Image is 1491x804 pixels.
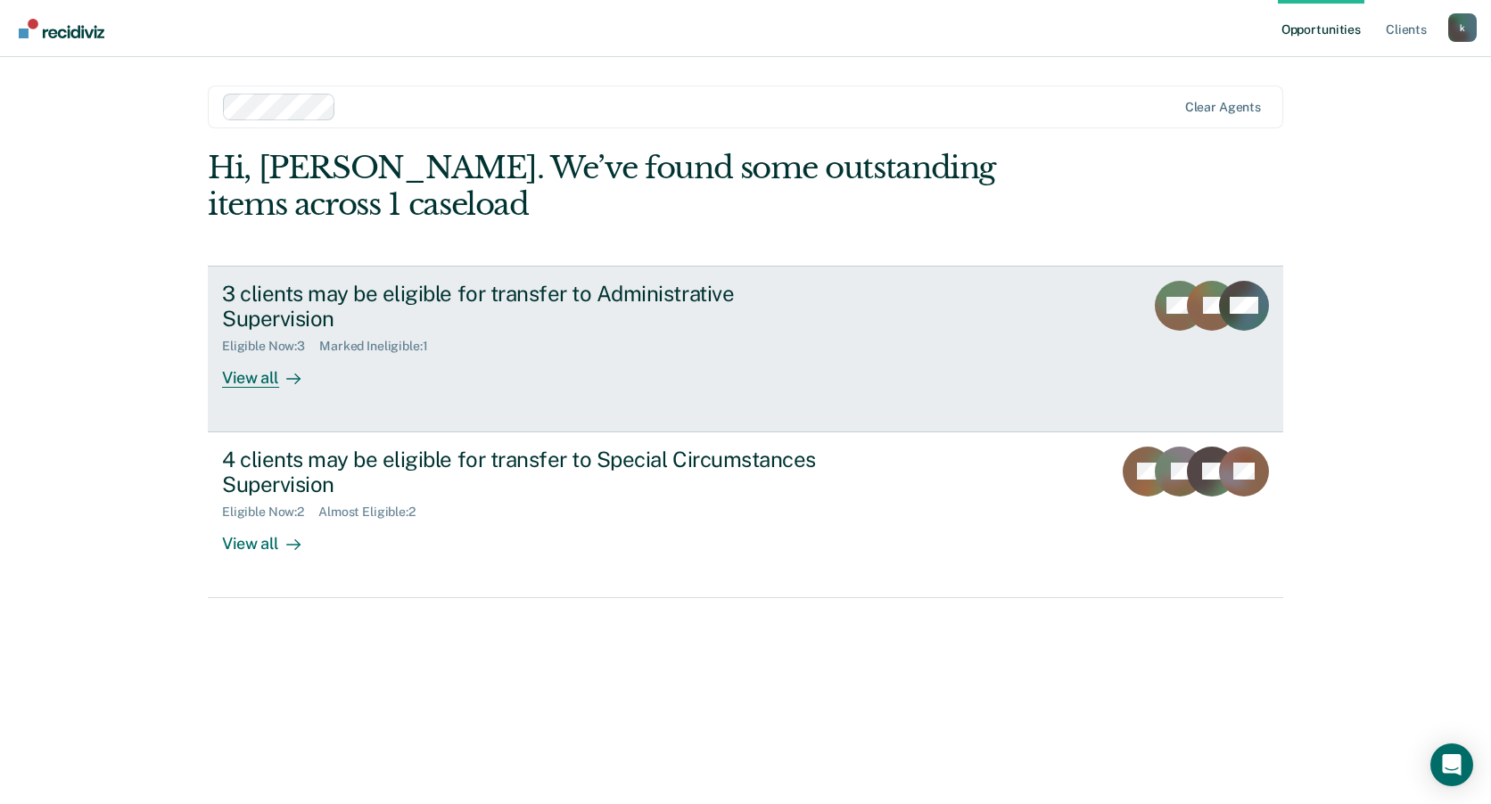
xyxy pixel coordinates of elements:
div: Marked Ineligible : 1 [319,339,441,354]
a: 4 clients may be eligible for transfer to Special Circumstances SupervisionEligible Now:2Almost E... [208,432,1283,598]
div: Almost Eligible : 2 [318,505,430,520]
div: Open Intercom Messenger [1430,743,1473,786]
div: 3 clients may be eligible for transfer to Administrative Supervision [222,281,848,332]
div: 4 clients may be eligible for transfer to Special Circumstances Supervision [222,447,848,498]
div: Eligible Now : 3 [222,339,319,354]
img: Recidiviz [19,19,104,38]
div: Eligible Now : 2 [222,505,318,520]
div: View all [222,520,322,554]
div: Hi, [PERSON_NAME]. We’ve found some outstanding items across 1 caseload [208,150,1068,223]
div: k [1448,13,1477,42]
a: 3 clients may be eligible for transfer to Administrative SupervisionEligible Now:3Marked Ineligib... [208,266,1283,432]
div: Clear agents [1185,100,1261,115]
button: Profile dropdown button [1448,13,1477,42]
div: View all [222,354,322,389]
